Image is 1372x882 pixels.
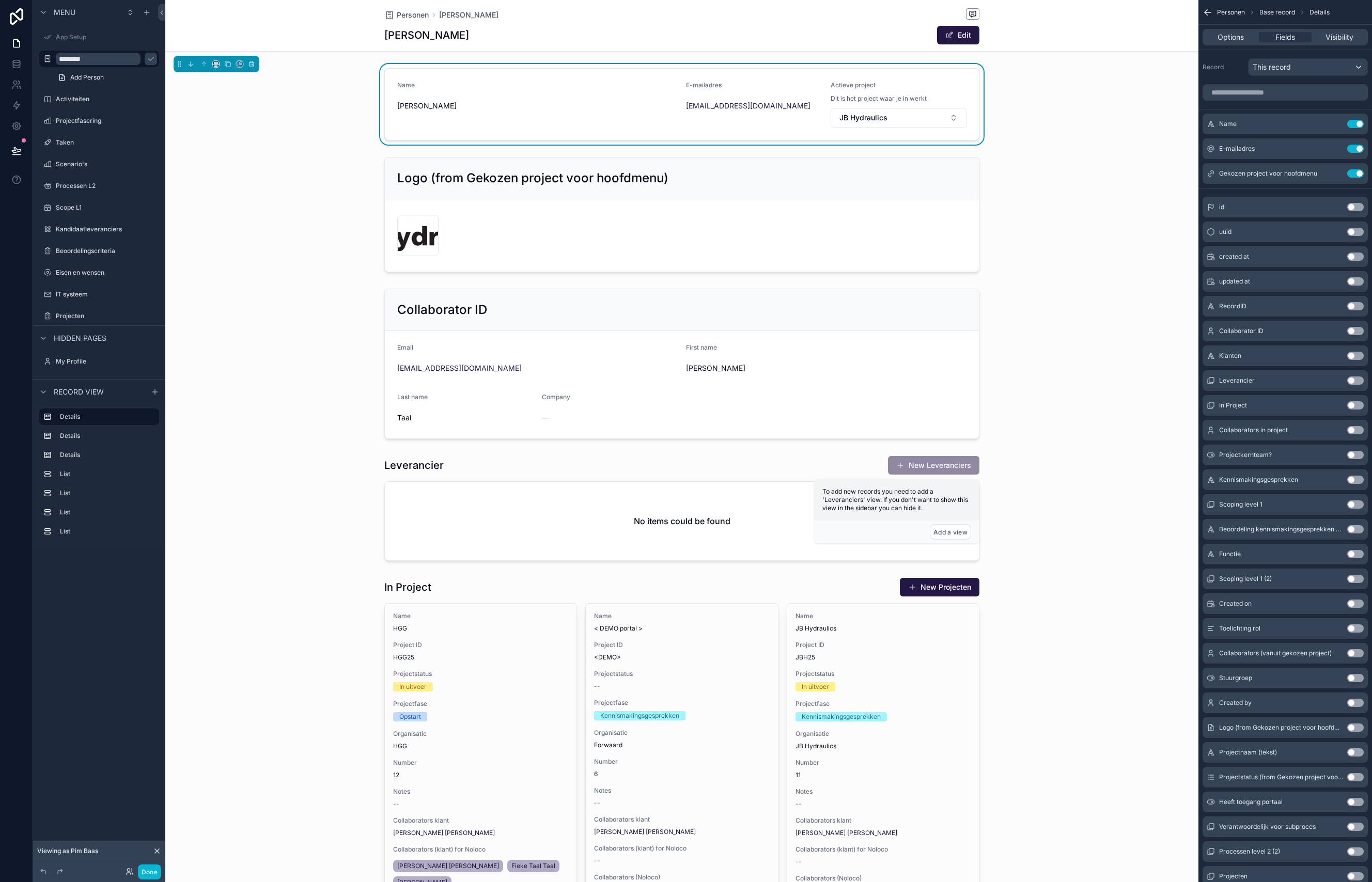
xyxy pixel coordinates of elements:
[1219,401,1247,409] span: In Project
[930,525,971,540] button: Add a view
[56,203,157,212] label: Scope L1
[39,243,159,259] a: Beoordelingscriteria
[397,101,678,111] span: [PERSON_NAME]
[56,312,157,320] label: Projecten
[1248,58,1368,76] button: This record
[39,353,159,370] a: My Profile
[56,247,157,255] label: Beoordelingscriteria
[1253,62,1291,72] span: This record
[56,290,157,298] label: IT systeem
[439,10,498,20] a: [PERSON_NAME]
[60,432,155,440] label: Details
[1219,624,1260,633] span: Toelichting rol
[686,101,810,111] a: [EMAIL_ADDRESS][DOMAIN_NAME]
[39,286,159,303] a: IT systeem
[1219,723,1343,732] span: Logo (from Gekozen project voor hoofdmenu)
[56,269,157,277] label: Eisen en wensen
[1219,674,1252,682] span: Stuurgroep
[39,264,159,281] a: Eisen en wensen
[1326,32,1353,42] span: Visibility
[831,94,927,103] span: Dit is het project waar je in werkt
[384,28,469,42] h1: [PERSON_NAME]
[1219,823,1316,831] span: Verantwoordelijk voor subproces
[1219,120,1237,128] span: Name
[1219,228,1231,236] span: uuid
[56,117,157,125] label: Projectfasering
[1219,600,1252,608] span: Created on
[1219,376,1255,385] span: Leverancier
[56,160,157,168] label: Scenario's
[1219,327,1264,335] span: Collaborator ID
[60,527,155,535] label: List
[54,387,104,397] span: Record view
[1219,277,1250,286] span: updated at
[1259,8,1295,17] span: Base record
[686,81,722,89] span: E-mailadres
[1219,426,1288,434] span: Collaborators in project
[56,357,157,366] label: My Profile
[1219,169,1317,178] span: Gekozen project voor hoofdmenu
[1219,500,1262,509] span: Scoping level 1
[1217,8,1245,17] span: Personen
[1219,302,1246,310] span: RecordID
[39,113,159,129] a: Projectfasering
[60,489,155,497] label: List
[52,69,159,86] a: Add Person
[1219,451,1272,459] span: Projectkernteam?
[1219,699,1252,707] span: Created by
[56,138,157,147] label: Taken
[831,108,967,128] button: Select Button
[397,81,415,89] span: Name
[1203,63,1244,71] label: Record
[33,404,165,550] div: scrollable content
[60,470,155,478] label: List
[1219,525,1343,533] span: Beoordeling kennismakingsgesprekken copy
[1219,203,1224,211] span: id
[70,73,104,82] span: Add Person
[1219,748,1277,757] span: Projectnaam (tekst)
[56,182,157,190] label: Processen L2
[822,487,968,512] span: To add new records you need to add a 'Leveranciers' view. If you don't want to show this view in ...
[1219,798,1283,806] span: Heeft toegang portaal
[839,113,887,123] span: JB Hydraulics
[1219,145,1255,153] span: E-mailadres
[1219,550,1241,558] span: Functie
[138,864,161,879] button: Done
[1218,32,1244,42] span: Options
[39,134,159,151] a: Taken
[39,178,159,194] a: Processen L2
[39,221,159,238] a: Kandidaatleveranciers
[54,333,106,343] span: Hidden pages
[1219,476,1298,484] span: Kennismakingsgesprekken
[60,451,155,459] label: Details
[39,199,159,216] a: Scope L1
[1219,773,1343,781] span: Projectstatus (from Gekozen project voor hoofdmenu)
[1219,352,1241,360] span: Klanten
[39,29,159,45] a: App Setup
[56,95,157,103] label: Activiteiten
[56,225,157,233] label: Kandidaatleveranciers
[831,81,876,89] span: Actieve project
[39,156,159,172] a: Scenario's
[56,33,157,41] label: App Setup
[1219,649,1332,657] span: Collaborators (vanuit gekozen project)
[1219,575,1272,583] span: Scoping level 1 (2)
[1219,253,1249,261] span: created at
[397,10,429,20] span: Personen
[60,413,151,421] label: Details
[1275,32,1295,42] span: Fields
[39,91,159,107] a: Activiteiten
[1219,847,1280,856] span: Processen level 2 (2)
[384,10,429,20] a: Personen
[54,7,75,18] span: Menu
[937,26,979,44] button: Edit
[37,847,98,855] span: Viewing as Pim Baas
[39,308,159,324] a: Projecten
[60,508,155,516] label: List
[1309,8,1330,17] span: Details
